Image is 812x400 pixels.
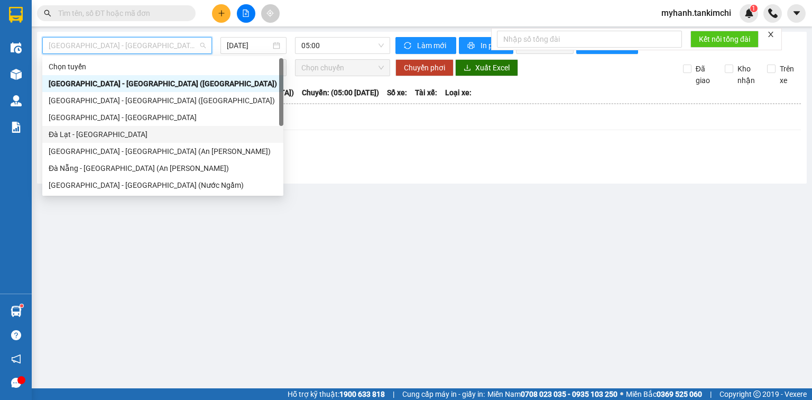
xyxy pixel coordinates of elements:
[690,31,759,48] button: Kết nối tổng đài
[49,112,277,123] div: [GEOGRAPHIC_DATA] - [GEOGRAPHIC_DATA]
[11,378,21,388] span: message
[42,109,283,126] div: Đà Nẵng - Đà Lạt
[620,392,623,396] span: ⚪️
[11,69,22,80] img: warehouse-icon
[402,388,485,400] span: Cung cấp máy in - giấy in:
[768,8,778,18] img: phone-icon
[11,354,21,364] span: notification
[459,37,513,54] button: printerIn phơi
[49,38,206,53] span: Đà Nẵng - Hà Nội (Hàng)
[20,304,23,307] sup: 1
[49,146,277,157] div: [GEOGRAPHIC_DATA] - [GEOGRAPHIC_DATA] (An [PERSON_NAME])
[44,10,51,17] span: search
[42,143,283,160] div: Sài Gòn - Đà Nẵng (An Sương)
[49,78,277,89] div: [GEOGRAPHIC_DATA] - [GEOGRAPHIC_DATA] ([GEOGRAPHIC_DATA])
[301,38,384,53] span: 05:00
[455,59,518,76] button: downloadXuất Excel
[58,7,183,19] input: Tìm tên, số ĐT hoặc mã đơn
[242,10,250,17] span: file-add
[710,388,712,400] span: |
[415,87,437,98] span: Tài xế:
[487,388,617,400] span: Miền Nam
[395,37,456,54] button: syncLàm mới
[417,40,448,51] span: Làm mới
[42,58,283,75] div: Chọn tuyến
[227,40,270,51] input: 15/09/2025
[393,388,394,400] span: |
[626,388,702,400] span: Miền Bắc
[767,31,774,38] span: close
[42,92,283,109] div: Hà Nội - Đà Nẵng (Hàng)
[521,390,617,398] strong: 0708 023 035 - 0935 103 250
[691,63,717,86] span: Đã giao
[49,129,277,140] div: Đà Lạt - [GEOGRAPHIC_DATA]
[11,122,22,133] img: solution-icon
[9,7,23,23] img: logo-vxr
[467,42,476,50] span: printer
[733,63,759,86] span: Kho nhận
[42,75,283,92] div: Đà Nẵng - Hà Nội (Hàng)
[42,126,283,143] div: Đà Lạt - Đà Nẵng
[387,87,407,98] span: Số xe:
[744,8,754,18] img: icon-new-feature
[11,306,22,317] img: warehouse-icon
[237,4,255,23] button: file-add
[752,5,755,12] span: 1
[699,33,750,45] span: Kết nối tổng đài
[288,388,385,400] span: Hỗ trợ kỹ thuật:
[750,5,758,12] sup: 1
[301,60,384,76] span: Chọn chuyến
[49,162,277,174] div: Đà Nẵng - [GEOGRAPHIC_DATA] (An [PERSON_NAME])
[404,42,413,50] span: sync
[787,4,806,23] button: caret-down
[657,390,702,398] strong: 0369 525 060
[481,40,505,51] span: In phơi
[302,87,379,98] span: Chuyến: (05:00 [DATE])
[445,87,472,98] span: Loại xe:
[42,177,283,194] div: Đà Nẵng - Hà Nội (Nước Ngầm)
[776,63,801,86] span: Trên xe
[497,31,682,48] input: Nhập số tổng đài
[49,95,277,106] div: [GEOGRAPHIC_DATA] - [GEOGRAPHIC_DATA] ([GEOGRAPHIC_DATA])
[42,160,283,177] div: Đà Nẵng - Sài Gòn (An Sương)
[753,390,761,398] span: copyright
[339,390,385,398] strong: 1900 633 818
[11,42,22,53] img: warehouse-icon
[49,61,277,72] div: Chọn tuyến
[261,4,280,23] button: aim
[11,95,22,106] img: warehouse-icon
[792,8,801,18] span: caret-down
[49,179,277,191] div: [GEOGRAPHIC_DATA] - [GEOGRAPHIC_DATA] (Nước Ngầm)
[653,6,740,20] span: myhanh.tankimchi
[218,10,225,17] span: plus
[395,59,454,76] button: Chuyển phơi
[212,4,230,23] button: plus
[266,10,274,17] span: aim
[11,330,21,340] span: question-circle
